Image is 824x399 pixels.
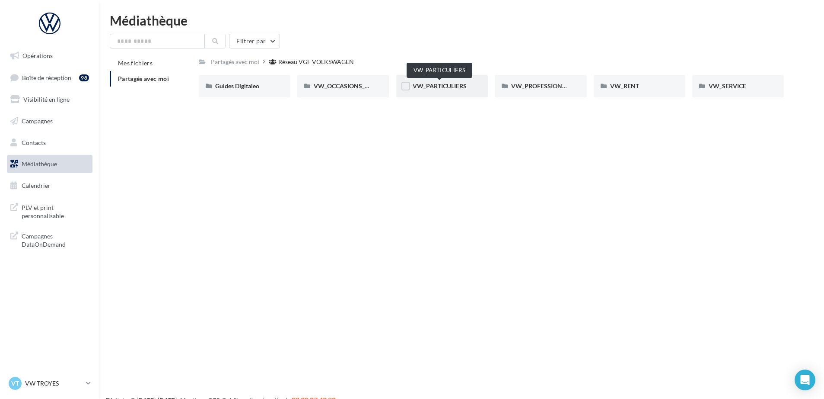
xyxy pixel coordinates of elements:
p: VW TROYES [25,379,83,388]
a: Médiathèque [5,155,94,173]
a: Opérations [5,47,94,65]
span: VW_RENT [610,82,639,90]
a: Calendrier [5,177,94,195]
a: Visibilité en ligne [5,90,94,109]
span: Contacts [22,138,46,146]
span: Calendrier [22,182,51,189]
div: Médiathèque [110,14,814,27]
span: Campagnes [22,117,53,125]
div: 98 [79,74,89,81]
span: VW_SERVICE [709,82,746,90]
span: Médiathèque [22,160,57,167]
a: Campagnes DataOnDemand [5,227,94,252]
div: Réseau VGF VOLKSWAGEN [278,58,354,66]
span: VT [11,379,19,388]
span: Partagés avec moi [118,75,169,82]
div: VW_PARTICULIERS [407,63,472,78]
a: PLV et print personnalisable [5,198,94,224]
span: Visibilité en ligne [23,96,70,103]
span: VW_PARTICULIERS [413,82,467,90]
span: Campagnes DataOnDemand [22,230,89,249]
span: Mes fichiers [118,59,153,67]
span: Boîte de réception [22,74,71,81]
span: VW_OCCASIONS_GARANTIES [314,82,398,90]
span: Guides Digitaleo [215,82,259,90]
a: Campagnes [5,112,94,130]
a: Boîte de réception98 [5,68,94,87]
a: VT VW TROYES [7,375,92,392]
span: PLV et print personnalisable [22,202,89,220]
div: Partagés avec moi [211,58,259,66]
a: Contacts [5,134,94,152]
span: Opérations [22,52,53,59]
div: Open Intercom Messenger [795,370,815,390]
button: Filtrer par [229,34,280,48]
span: VW_PROFESSIONNELS [511,82,577,90]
